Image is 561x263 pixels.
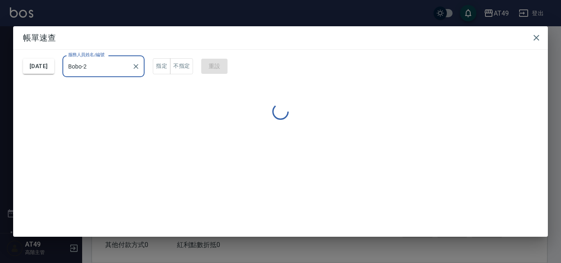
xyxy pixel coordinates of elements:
[130,61,142,72] button: Clear
[170,58,193,74] button: 不指定
[13,26,548,49] h2: 帳單速查
[68,52,104,58] label: 服務人員姓名/編號
[23,59,54,74] button: [DATE]
[153,58,170,74] button: 指定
